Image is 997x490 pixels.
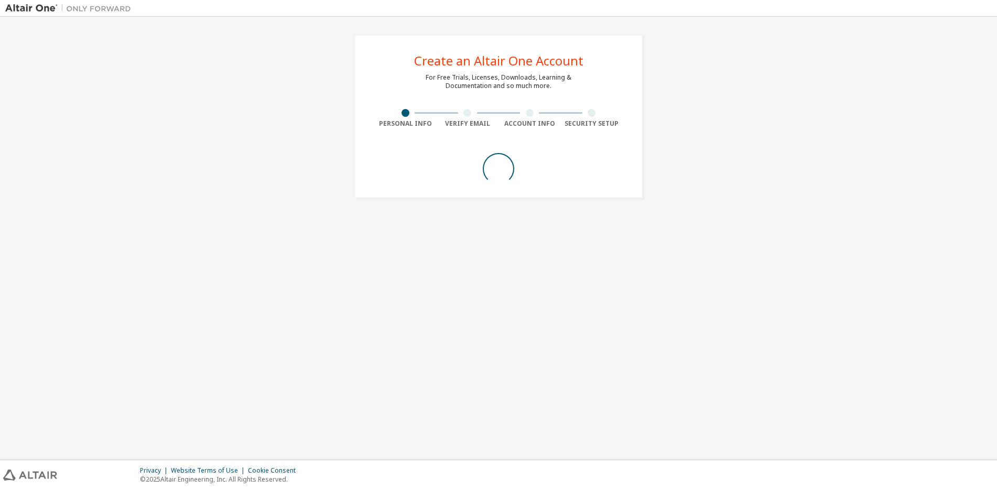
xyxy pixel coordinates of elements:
div: Cookie Consent [248,466,302,475]
img: altair_logo.svg [3,470,57,481]
div: For Free Trials, Licenses, Downloads, Learning & Documentation and so much more. [426,73,571,90]
div: Security Setup [561,119,623,128]
div: Account Info [498,119,561,128]
div: Personal Info [374,119,437,128]
p: © 2025 Altair Engineering, Inc. All Rights Reserved. [140,475,302,484]
div: Verify Email [437,119,499,128]
div: Privacy [140,466,171,475]
div: Website Terms of Use [171,466,248,475]
img: Altair One [5,3,136,14]
div: Create an Altair One Account [414,55,583,67]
